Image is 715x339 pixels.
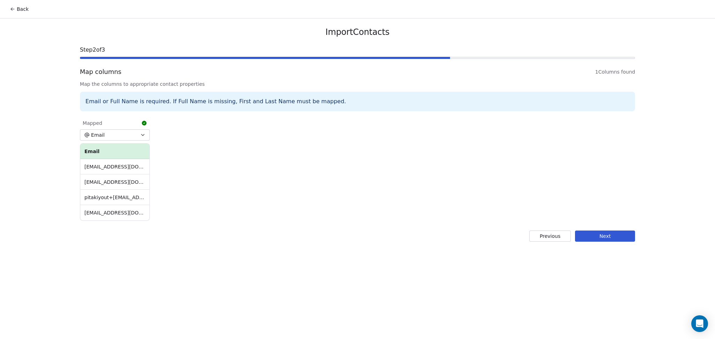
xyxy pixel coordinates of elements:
td: pitakiyout+[EMAIL_ADDRESS][DOMAIN_NAME] [80,190,149,205]
button: Next [575,231,635,242]
div: Open Intercom Messenger [691,315,708,332]
div: Email or Full Name is required. If Full Name is missing, First and Last Name must be mapped. [80,92,635,111]
span: Step 2 of 3 [80,46,635,54]
span: Map the columns to appropriate contact properties [80,81,635,88]
button: Previous [529,231,571,242]
td: [EMAIL_ADDRESS][DOMAIN_NAME] [80,205,149,220]
td: [EMAIL_ADDRESS][DOMAIN_NAME] [80,159,149,174]
span: Mapped [83,120,102,127]
span: Map columns [80,67,121,76]
td: [EMAIL_ADDRESS][DOMAIN_NAME] [80,174,149,190]
span: Email [91,131,105,138]
span: 1 Columns found [595,68,635,75]
button: Back [6,3,33,15]
span: Import Contacts [325,27,389,37]
th: Email [80,144,149,159]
